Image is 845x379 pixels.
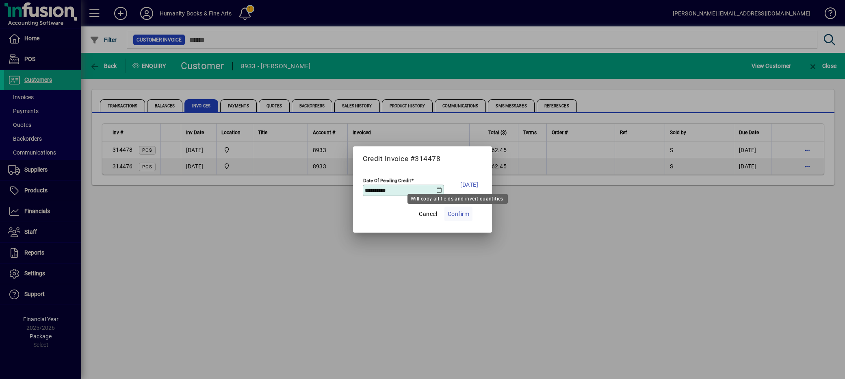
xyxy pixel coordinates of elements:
[415,207,441,221] button: Cancel
[456,174,482,195] button: [DATE]
[363,178,411,183] mat-label: Date Of Pending Credit
[460,180,478,189] span: [DATE]
[407,194,508,204] div: Will copy all fields and invert quantities.
[363,155,482,163] h5: Credit Invoice #314478
[448,209,470,219] span: Confirm
[444,207,473,221] button: Confirm
[419,209,437,219] span: Cancel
